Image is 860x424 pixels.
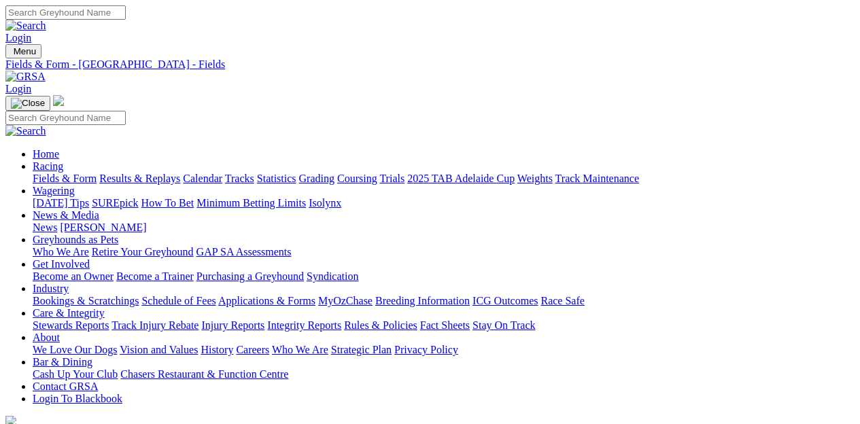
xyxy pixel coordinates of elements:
a: Weights [517,173,553,184]
a: Bookings & Scratchings [33,295,139,306]
span: Menu [14,46,36,56]
div: About [33,344,855,356]
div: Wagering [33,197,855,209]
a: Login [5,83,31,94]
a: Schedule of Fees [141,295,216,306]
a: Who We Are [272,344,328,355]
a: Wagering [33,185,75,196]
a: GAP SA Assessments [196,246,292,258]
a: Statistics [257,173,296,184]
a: [DATE] Tips [33,197,89,209]
a: Fields & Form - [GEOGRAPHIC_DATA] - Fields [5,58,855,71]
a: Breeding Information [375,295,470,306]
a: Cash Up Your Club [33,368,118,380]
a: News & Media [33,209,99,221]
a: Who We Are [33,246,89,258]
a: Become a Trainer [116,270,194,282]
a: Home [33,148,59,160]
button: Toggle navigation [5,96,50,111]
a: Grading [299,173,334,184]
div: Care & Integrity [33,319,855,332]
a: Results & Replays [99,173,180,184]
a: Chasers Restaurant & Function Centre [120,368,288,380]
a: Racing [33,160,63,172]
a: We Love Our Dogs [33,344,117,355]
div: Racing [33,173,855,185]
div: Industry [33,295,855,307]
a: Rules & Policies [344,319,417,331]
a: Stay On Track [472,319,535,331]
a: Track Injury Rebate [111,319,199,331]
a: MyOzChase [318,295,373,306]
a: Care & Integrity [33,307,105,319]
a: Injury Reports [201,319,264,331]
img: logo-grsa-white.png [53,95,64,106]
a: How To Bet [141,197,194,209]
a: Trials [379,173,405,184]
a: Tracks [225,173,254,184]
a: Integrity Reports [267,319,341,331]
div: Bar & Dining [33,368,855,381]
input: Search [5,5,126,20]
a: Industry [33,283,69,294]
a: Purchasing a Greyhound [196,270,304,282]
a: [PERSON_NAME] [60,222,146,233]
div: Greyhounds as Pets [33,246,855,258]
img: Close [11,98,45,109]
button: Toggle navigation [5,44,41,58]
a: Syndication [307,270,358,282]
a: Coursing [337,173,377,184]
a: Bar & Dining [33,356,92,368]
input: Search [5,111,126,125]
img: Search [5,20,46,32]
a: Login To Blackbook [33,393,122,404]
div: Get Involved [33,270,855,283]
div: News & Media [33,222,855,234]
a: Fields & Form [33,173,97,184]
a: Strategic Plan [331,344,392,355]
a: Isolynx [309,197,341,209]
a: Race Safe [540,295,584,306]
a: 2025 TAB Adelaide Cup [407,173,515,184]
a: History [201,344,233,355]
a: Calendar [183,173,222,184]
a: Careers [236,344,269,355]
a: Privacy Policy [394,344,458,355]
a: About [33,332,60,343]
a: Greyhounds as Pets [33,234,118,245]
a: Vision and Values [120,344,198,355]
a: Get Involved [33,258,90,270]
a: Retire Your Greyhound [92,246,194,258]
a: ICG Outcomes [472,295,538,306]
a: Applications & Forms [218,295,315,306]
a: Stewards Reports [33,319,109,331]
a: Become an Owner [33,270,114,282]
a: Track Maintenance [555,173,639,184]
img: Search [5,125,46,137]
a: News [33,222,57,233]
a: Minimum Betting Limits [196,197,306,209]
img: GRSA [5,71,46,83]
a: Fact Sheets [420,319,470,331]
a: Contact GRSA [33,381,98,392]
a: SUREpick [92,197,138,209]
a: Login [5,32,31,43]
